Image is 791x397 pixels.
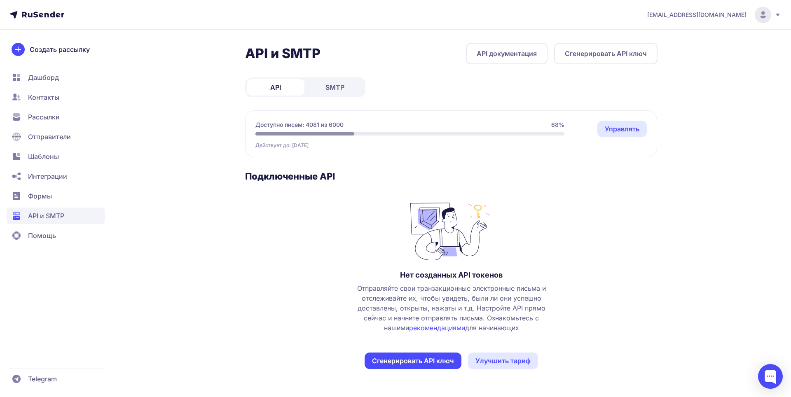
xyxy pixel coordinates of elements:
[410,198,493,260] img: no_photo
[349,283,554,333] span: Отправляйте свои транзакционные электронные письма и отслеживайте их, чтобы увидеть, были ли они ...
[28,231,56,241] span: Помощь
[28,211,64,221] span: API и SMTP
[270,82,281,92] span: API
[400,270,503,280] h3: Нет созданных API токенов
[551,121,564,129] span: 68%
[647,11,747,19] span: [EMAIL_ADDRESS][DOMAIN_NAME]
[28,92,59,102] span: Контакты
[30,44,90,54] span: Создать рассылку
[365,353,461,369] button: Сгенерировать API ключ
[466,43,548,64] a: API документация
[325,82,344,92] span: SMTP
[28,152,59,161] span: Шаблоны
[597,121,647,137] a: Управлять
[28,72,59,82] span: Дашборд
[7,371,105,387] a: Telegram
[247,79,304,96] a: API
[554,43,658,64] button: Сгенерировать API ключ
[255,142,309,149] span: Действует до: [DATE]
[306,79,364,96] a: SMTP
[28,132,71,142] span: Отправители
[28,112,60,122] span: Рассылки
[255,121,344,129] span: Доступно писем: 4081 из 6000
[28,374,57,384] span: Telegram
[245,45,321,62] h2: API и SMTP
[245,170,658,182] h3: Подключенные API
[28,191,52,201] span: Формы
[28,171,67,181] span: Интеграции
[409,324,465,332] a: рекомендациями
[468,353,538,369] a: Улучшить тариф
